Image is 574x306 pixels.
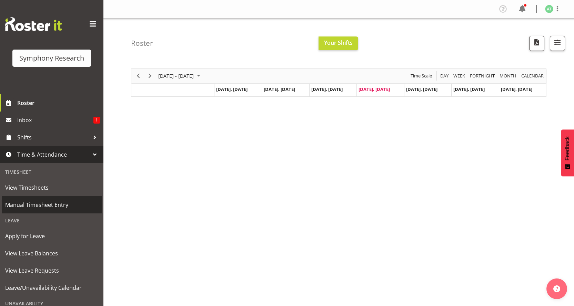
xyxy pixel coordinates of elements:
button: Feedback - Show survey [561,129,574,176]
span: Week [453,72,466,80]
button: Filter Shifts [550,36,565,51]
div: Timesheet [2,165,102,179]
span: 1 [93,117,100,124]
span: Inbox [17,115,93,125]
button: Timeline Month [499,72,518,80]
span: Fortnight [469,72,495,80]
span: [DATE], [DATE] [264,86,295,92]
button: October 2025 [157,72,203,80]
img: help-xxl-2.png [553,285,560,292]
span: Day [440,72,449,80]
span: [DATE] - [DATE] [158,72,194,80]
span: [DATE], [DATE] [453,86,485,92]
div: Symphony Research [19,53,84,63]
span: [DATE], [DATE] [501,86,532,92]
a: View Leave Requests [2,262,102,279]
button: Time Scale [410,72,433,80]
button: Download a PDF of the roster according to the set date range. [529,36,544,51]
span: View Leave Requests [5,265,98,276]
div: Sep 29 - Oct 05, 2025 [156,69,204,83]
span: [DATE], [DATE] [406,86,437,92]
span: Apply for Leave [5,231,98,241]
button: Your Shifts [319,36,358,50]
span: Shifts [17,132,90,143]
span: View Leave Balances [5,248,98,258]
img: Rosterit website logo [5,17,62,31]
button: Fortnight [469,72,496,80]
div: previous period [132,69,144,83]
span: [DATE], [DATE] [216,86,248,92]
button: Month [520,72,545,80]
div: Timeline Week of October 2, 2025 [131,68,546,97]
span: Manual Timesheet Entry [5,200,98,210]
span: Your Shifts [324,39,353,46]
button: Previous [134,72,143,80]
span: Leave/Unavailability Calendar [5,283,98,293]
span: Time & Attendance [17,149,90,160]
span: [DATE], [DATE] [311,86,343,92]
a: View Leave Balances [2,245,102,262]
span: Month [499,72,517,80]
div: next period [144,69,156,83]
button: Timeline Week [452,72,466,80]
span: View Timesheets [5,182,98,193]
span: calendar [521,72,544,80]
a: Leave/Unavailability Calendar [2,279,102,296]
a: Apply for Leave [2,228,102,245]
div: Leave [2,213,102,228]
span: [DATE], [DATE] [359,86,390,92]
span: Roster [17,98,100,108]
span: Feedback [564,136,571,160]
a: Manual Timesheet Entry [2,196,102,213]
a: View Timesheets [2,179,102,196]
h4: Roster [131,39,153,47]
button: Timeline Day [439,72,450,80]
button: Next [145,72,155,80]
img: angela-tunnicliffe1838.jpg [545,5,553,13]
